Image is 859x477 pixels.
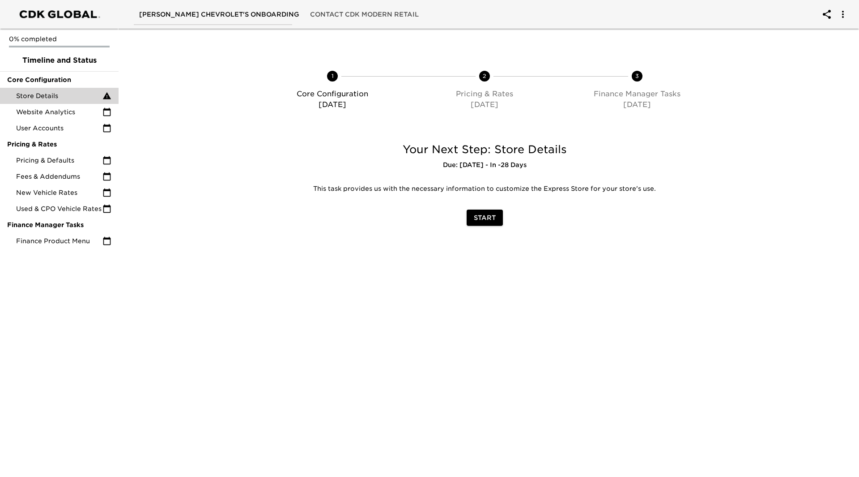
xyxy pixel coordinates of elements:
[16,156,102,165] span: Pricing & Defaults
[832,4,854,25] button: account of current user
[9,34,110,43] p: 0% completed
[412,99,557,110] p: [DATE]
[16,204,102,213] span: Used & CPO Vehicle Rates
[310,9,419,20] span: Contact CDK Modern Retail
[467,210,503,226] button: Start
[260,89,405,99] p: Core Configuration
[635,73,639,79] text: 3
[7,75,111,84] span: Core Configuration
[16,107,102,116] span: Website Analytics
[139,9,299,20] span: [PERSON_NAME] Chevrolet's Onboarding
[332,73,334,79] text: 1
[483,73,486,79] text: 2
[246,160,724,170] h6: Due: [DATE] - In -28 Days
[7,55,111,66] span: Timeline and Status
[16,236,102,245] span: Finance Product Menu
[565,99,710,110] p: [DATE]
[7,140,111,149] span: Pricing & Rates
[16,172,102,181] span: Fees & Addendums
[816,4,838,25] button: account of current user
[246,142,724,157] h5: Your Next Step: Store Details
[412,89,557,99] p: Pricing & Rates
[16,91,102,100] span: Store Details
[7,220,111,229] span: Finance Manager Tasks
[16,188,102,197] span: New Vehicle Rates
[260,99,405,110] p: [DATE]
[474,212,496,223] span: Start
[252,185,717,193] p: This task provides us with the necessary information to customize the Express Store for your stor...
[16,124,102,133] span: User Accounts
[565,89,710,99] p: Finance Manager Tasks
